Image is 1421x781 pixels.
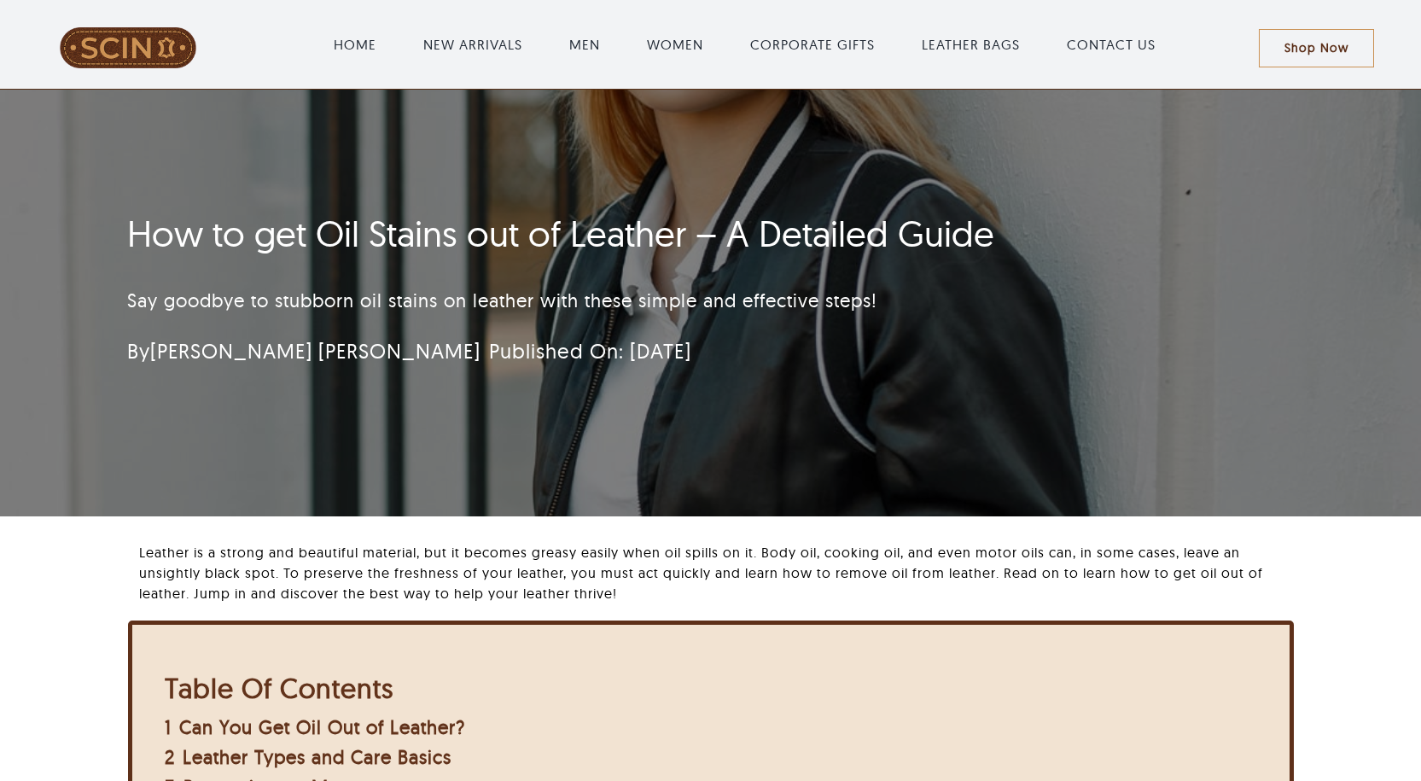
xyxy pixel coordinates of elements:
[183,745,451,769] span: Leather Types and Care Basics
[127,338,480,364] span: By
[1067,34,1156,55] a: CONTACT US
[569,34,600,55] a: MEN
[489,338,691,364] span: Published On: [DATE]
[1259,29,1374,67] a: Shop Now
[647,34,703,55] a: WOMEN
[165,715,465,739] a: 1 Can You Get Oil Out of Leather?
[127,213,1091,255] h1: How to get Oil Stains out of Leather – A Detailed Guide
[922,34,1020,55] a: LEATHER BAGS
[165,745,451,769] a: 2 Leather Types and Care Basics
[179,715,465,739] span: Can You Get Oil Out of Leather?
[150,338,480,364] a: [PERSON_NAME] [PERSON_NAME]
[750,34,875,55] a: CORPORATE GIFTS
[165,715,172,739] span: 1
[139,542,1293,603] p: Leather is a strong and beautiful material, but it becomes greasy easily when oil spills on it. B...
[423,34,522,55] a: NEW ARRIVALS
[165,745,175,769] span: 2
[165,671,393,705] b: Table Of Contents
[231,17,1259,72] nav: Main Menu
[334,34,376,55] a: HOME
[1284,41,1348,55] span: Shop Now
[127,287,1091,315] p: Say goodbye to stubborn oil stains on leather with these simple and effective steps!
